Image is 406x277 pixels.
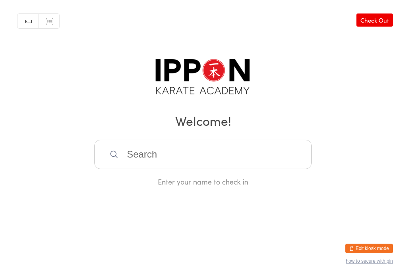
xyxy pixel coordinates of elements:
[346,258,393,264] button: how to secure with pin
[8,112,398,129] h2: Welcome!
[153,56,253,100] img: Ippon Karate Academy
[94,177,312,187] div: Enter your name to check in
[94,140,312,169] input: Search
[356,13,393,27] a: Check Out
[345,244,393,253] button: Exit kiosk mode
